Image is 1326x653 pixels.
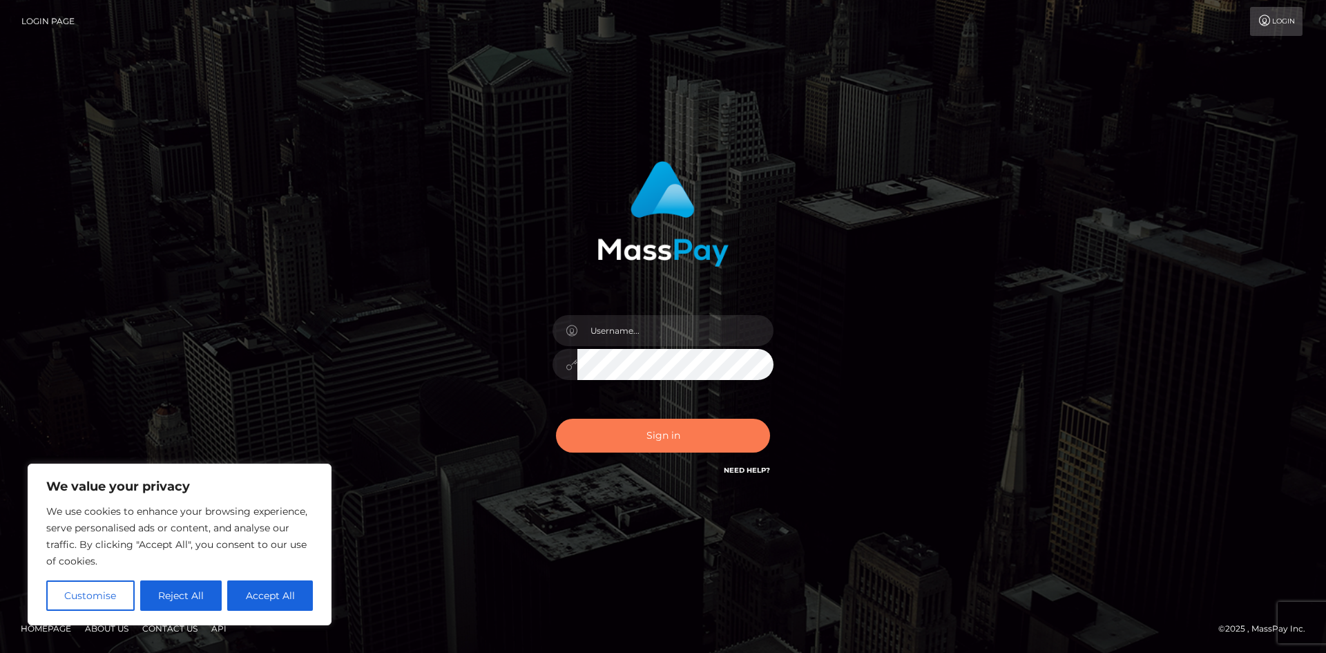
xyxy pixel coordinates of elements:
[140,580,222,611] button: Reject All
[206,618,232,639] a: API
[137,618,203,639] a: Contact Us
[46,580,135,611] button: Customise
[46,478,313,495] p: We value your privacy
[28,464,331,625] div: We value your privacy
[46,503,313,569] p: We use cookies to enhance your browsing experience, serve personalised ads or content, and analys...
[724,466,770,475] a: Need Help?
[79,618,134,639] a: About Us
[21,7,75,36] a: Login Page
[15,618,77,639] a: Homepage
[227,580,313,611] button: Accept All
[556,419,770,453] button: Sign in
[1218,621,1316,636] div: © 2025 , MassPay Inc.
[1250,7,1303,36] a: Login
[597,161,729,267] img: MassPay Login
[577,315,773,346] input: Username...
